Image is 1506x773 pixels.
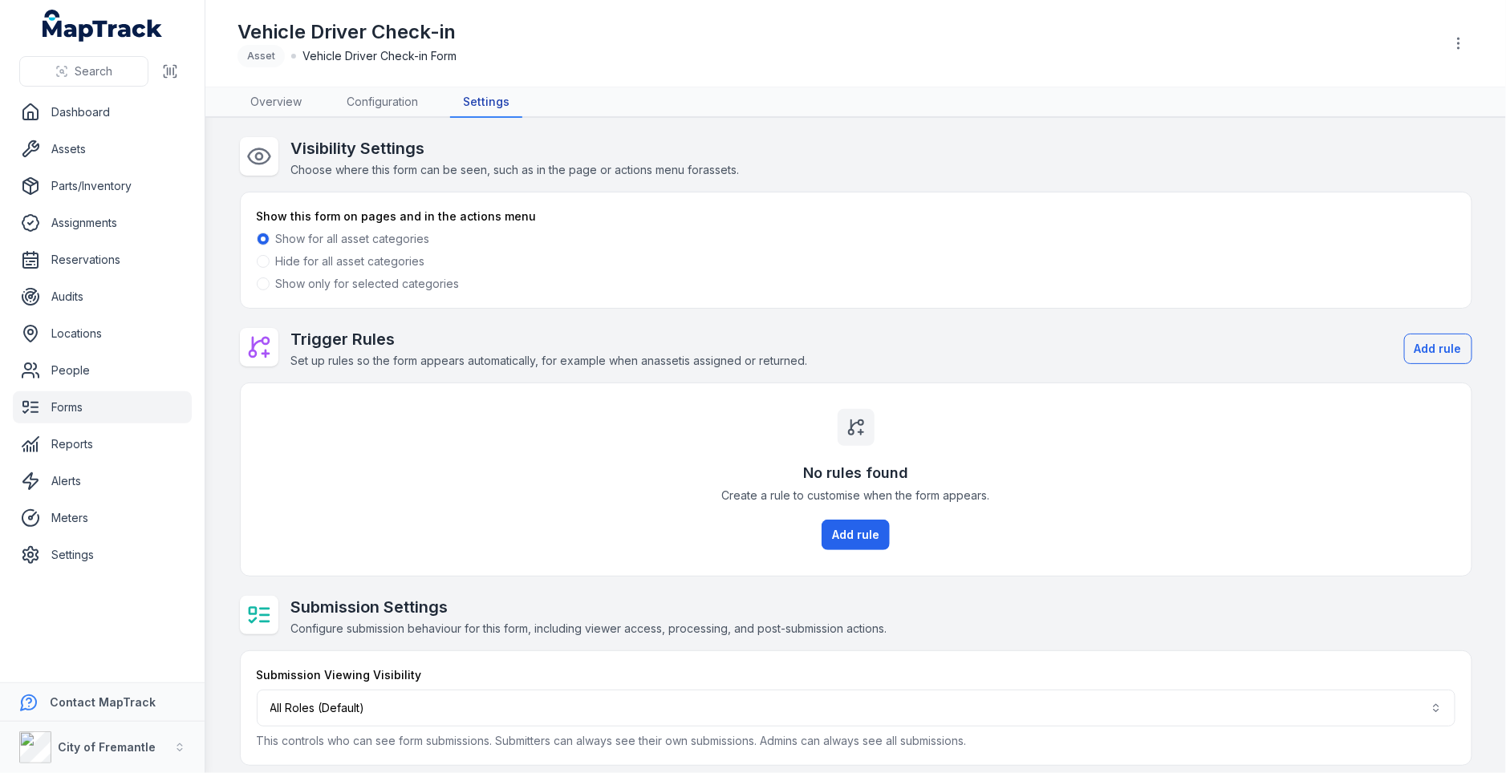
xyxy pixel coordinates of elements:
label: Show for all asset categories [276,231,430,247]
label: Hide for all asset categories [276,253,425,269]
a: Reservations [13,244,192,276]
a: Configuration [334,87,431,118]
label: Show only for selected categories [276,276,460,292]
a: Alerts [13,465,192,497]
h2: Trigger Rules [291,328,808,350]
a: Reports [13,428,192,460]
a: Meters [13,502,192,534]
label: Submission Viewing Visibility [257,667,422,683]
a: Overview [237,87,315,118]
button: Add rule [1404,334,1472,364]
a: Assignments [13,207,192,239]
a: Settings [450,87,522,118]
div: Asset [237,45,285,67]
span: Choose where this form can be seen, such as in the page or actions menu for assets . [291,163,740,176]
button: Add rule [822,520,890,550]
span: Search [75,63,112,79]
p: This controls who can see form submissions. Submitters can always see their own submissions. Admi... [257,733,1455,749]
a: Parts/Inventory [13,170,192,202]
a: Forms [13,391,192,423]
span: Configure submission behaviour for this form, including viewer access, processing, and post-submi... [291,621,887,635]
button: Search [19,56,148,87]
h2: Visibility Settings [291,137,740,160]
strong: Contact MapTrack [50,695,156,709]
strong: City of Fremantle [58,740,156,754]
h2: Submission Settings [291,596,887,618]
a: Audits [13,281,192,313]
button: All Roles (Default) [257,690,1455,726]
a: MapTrack [43,10,163,42]
h3: No rules found [803,462,908,484]
span: Vehicle Driver Check-in Form [302,48,457,64]
a: Locations [13,318,192,350]
label: Show this form on pages and in the actions menu [257,208,537,225]
a: People [13,354,192,386]
a: Dashboard [13,96,192,128]
a: Settings [13,539,192,571]
span: Create a rule to customise when the form appears. [722,488,990,504]
span: Set up rules so the form appears automatically, for example when an asset is assigned or returned. [291,354,808,367]
a: Assets [13,133,192,165]
h1: Vehicle Driver Check-in [237,19,457,45]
